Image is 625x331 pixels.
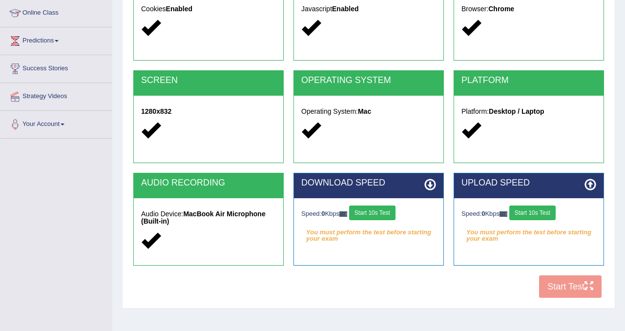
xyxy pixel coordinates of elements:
em: You must perform the test before starting your exam [461,225,596,240]
h2: PLATFORM [461,76,596,85]
img: ajax-loader-fb-connection.gif [500,211,507,217]
img: ajax-loader-fb-connection.gif [339,211,347,217]
strong: Mac [358,107,371,115]
strong: Enabled [166,5,192,13]
h5: Platform: [461,108,596,115]
strong: 0 [321,210,325,217]
strong: Desktop / Laptop [489,107,544,115]
button: Start 10s Test [509,206,556,220]
a: Predictions [0,27,112,52]
h2: AUDIO RECORDING [141,178,276,188]
a: Your Account [0,111,112,135]
a: Success Stories [0,55,112,80]
h2: SCREEN [141,76,276,85]
strong: Enabled [332,5,358,13]
h2: UPLOAD SPEED [461,178,596,188]
strong: MacBook Air Microphone (Built-in) [141,210,266,225]
strong: 1280x832 [141,107,171,115]
button: Start 10s Test [349,206,396,220]
h5: Audio Device: [141,210,276,226]
a: Strategy Videos [0,83,112,107]
h5: Browser: [461,5,596,13]
h5: Javascript [301,5,436,13]
h5: Cookies [141,5,276,13]
div: Speed: Kbps [301,206,436,223]
strong: Chrome [488,5,514,13]
div: Speed: Kbps [461,206,596,223]
strong: 0 [481,210,485,217]
h2: DOWNLOAD SPEED [301,178,436,188]
em: You must perform the test before starting your exam [301,225,436,240]
h5: Operating System: [301,108,436,115]
h2: OPERATING SYSTEM [301,76,436,85]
